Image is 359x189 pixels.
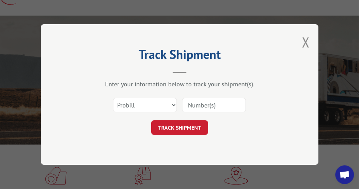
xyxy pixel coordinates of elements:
button: Close modal [302,33,310,51]
h2: Track Shipment [76,50,284,63]
button: TRACK SHIPMENT [151,120,208,135]
div: Enter your information below to track your shipment(s). [76,80,284,88]
input: Number(s) [182,98,246,112]
div: Open chat [335,165,354,184]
